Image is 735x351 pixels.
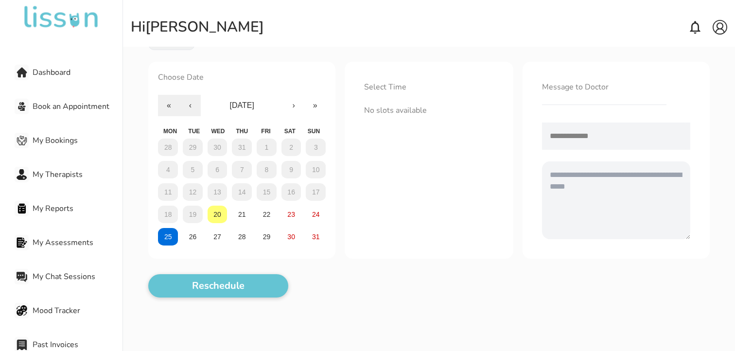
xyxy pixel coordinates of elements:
abbr: 7 August 2025 [240,166,244,174]
img: My Bookings [17,135,27,146]
button: 15 August 2025 [257,183,277,201]
abbr: 5 August 2025 [191,166,195,174]
button: 12 August 2025 [183,183,203,201]
img: My Chat Sessions [17,271,27,282]
abbr: Monday [163,128,177,135]
abbr: 30 August 2025 [287,233,295,241]
abbr: 20 August 2025 [213,211,221,218]
abbr: 14 August 2025 [238,188,246,196]
button: 22 August 2025 [257,206,277,223]
abbr: 28 August 2025 [238,233,246,241]
abbr: 10 August 2025 [312,166,320,174]
button: 16 August 2025 [281,183,301,201]
abbr: 28 July 2025 [164,143,172,151]
abbr: 6 August 2025 [215,166,219,174]
button: 8 August 2025 [257,161,277,178]
button: 5 August 2025 [183,161,203,178]
img: Book an Appointment [17,101,27,112]
abbr: Thursday [236,128,248,135]
abbr: 25 August 2025 [164,233,172,241]
img: My Reports [17,203,27,214]
abbr: 9 August 2025 [289,166,293,174]
span: [DATE] [230,101,254,109]
button: 27 August 2025 [208,228,227,246]
abbr: 23 August 2025 [287,211,295,218]
button: 31 August 2025 [306,228,326,246]
span: My Bookings [33,135,122,146]
img: Past Invoices [17,339,27,350]
abbr: 1 August 2025 [265,143,269,151]
abbr: 22 August 2025 [263,211,271,218]
button: 20 August 2025 [208,206,227,223]
button: 9 August 2025 [281,161,301,178]
span: No slots available [364,105,427,116]
button: 4 August 2025 [158,161,178,178]
button: › [283,95,304,116]
abbr: 15 August 2025 [263,188,271,196]
abbr: 29 July 2025 [189,143,197,151]
img: My Assessments [17,237,27,248]
span: Dashboard [33,67,122,78]
abbr: 29 August 2025 [263,233,271,241]
abbr: 31 July 2025 [238,143,246,151]
span: My Reports [33,203,122,214]
button: 29 August 2025 [257,228,277,246]
button: 26 August 2025 [183,228,203,246]
button: 11 August 2025 [158,183,178,201]
abbr: Wednesday [211,128,225,135]
abbr: 26 August 2025 [189,233,197,241]
abbr: Friday [261,128,270,135]
span: Past Invoices [33,339,122,351]
div: Message to Doctor [542,81,690,93]
button: 21 August 2025 [232,206,252,223]
span: Book an Appointment [33,101,122,112]
div: Select Time [364,81,493,93]
img: undefined [22,6,100,29]
button: 10 August 2025 [306,161,326,178]
button: 28 July 2025 [158,139,178,156]
span: Mood Tracker [33,305,122,316]
button: 30 July 2025 [208,139,227,156]
button: 7 August 2025 [232,161,252,178]
button: 14 August 2025 [232,183,252,201]
button: 6 August 2025 [208,161,227,178]
button: 29 July 2025 [183,139,203,156]
abbr: Sunday [308,128,320,135]
abbr: 13 August 2025 [213,188,221,196]
abbr: 4 August 2025 [166,166,170,174]
button: » [304,95,326,116]
button: 23 August 2025 [281,206,301,223]
abbr: 12 August 2025 [189,188,197,196]
abbr: 18 August 2025 [164,211,172,218]
img: account.svg [713,20,727,35]
abbr: Saturday [284,128,296,135]
span: My Chat Sessions [33,271,122,282]
button: 28 August 2025 [232,228,252,246]
button: 1 August 2025 [257,139,277,156]
button: 17 August 2025 [306,183,326,201]
button: ‹ [179,95,201,116]
button: Reschedule [148,274,288,298]
abbr: Tuesday [188,128,200,135]
span: My Therapists [33,169,122,180]
button: 19 August 2025 [183,206,203,223]
abbr: 16 August 2025 [287,188,295,196]
button: 31 July 2025 [232,139,252,156]
abbr: 30 July 2025 [213,143,221,151]
span: My Assessments [33,237,122,248]
button: 25 August 2025 [158,228,178,246]
button: 13 August 2025 [208,183,227,201]
img: Dashboard [17,67,27,78]
button: 2 August 2025 [281,139,301,156]
abbr: 31 August 2025 [312,233,320,241]
abbr: 3 August 2025 [314,143,318,151]
div: Hi [PERSON_NAME] [131,18,264,36]
abbr: 11 August 2025 [164,188,172,196]
img: My Therapists [17,169,27,180]
abbr: 19 August 2025 [189,211,197,218]
abbr: 17 August 2025 [312,188,320,196]
button: 18 August 2025 [158,206,178,223]
button: [DATE] [201,95,283,116]
abbr: 21 August 2025 [238,211,246,218]
button: 24 August 2025 [306,206,326,223]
